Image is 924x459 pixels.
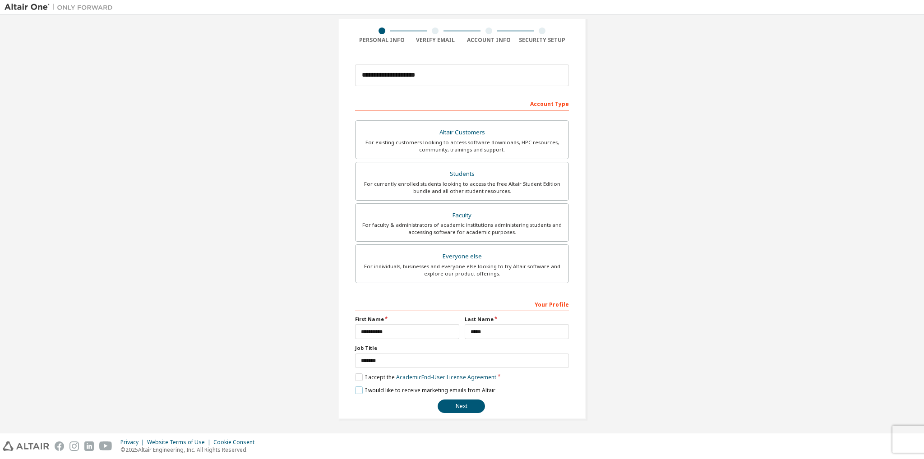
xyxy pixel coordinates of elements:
label: Last Name [465,316,569,323]
div: Altair Customers [361,126,563,139]
div: Your Profile [355,297,569,311]
img: Altair One [5,3,117,12]
div: For faculty & administrators of academic institutions administering students and accessing softwa... [361,221,563,236]
div: Students [361,168,563,180]
img: facebook.svg [55,441,64,451]
div: Privacy [120,439,147,446]
label: Job Title [355,344,569,352]
img: linkedin.svg [84,441,94,451]
div: Faculty [361,209,563,222]
div: Cookie Consent [213,439,260,446]
p: © 2025 Altair Engineering, Inc. All Rights Reserved. [120,446,260,454]
img: altair_logo.svg [3,441,49,451]
div: Account Info [462,37,516,44]
div: Everyone else [361,250,563,263]
div: For currently enrolled students looking to access the free Altair Student Edition bundle and all ... [361,180,563,195]
label: First Name [355,316,459,323]
label: I accept the [355,373,496,381]
button: Next [438,399,485,413]
img: instagram.svg [69,441,79,451]
div: Account Type [355,96,569,110]
div: For existing customers looking to access software downloads, HPC resources, community, trainings ... [361,139,563,153]
img: youtube.svg [99,441,112,451]
div: Website Terms of Use [147,439,213,446]
div: Security Setup [516,37,569,44]
div: For individuals, businesses and everyone else looking to try Altair software and explore our prod... [361,263,563,277]
div: Verify Email [409,37,462,44]
div: Personal Info [355,37,409,44]
label: I would like to receive marketing emails from Altair [355,386,495,394]
a: Academic End-User License Agreement [396,373,496,381]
